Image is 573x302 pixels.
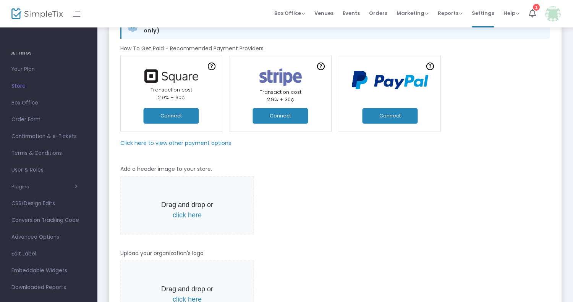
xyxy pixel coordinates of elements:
[348,67,432,94] img: PayPal Logo
[173,211,202,219] span: click here
[11,283,86,292] span: Downloaded Reports
[11,64,86,74] span: Your Plan
[11,266,86,276] span: Embeddable Widgets
[155,200,219,220] p: Drag and drop or
[120,139,231,147] m-panel-subtitle: Click here to view other payment options
[11,215,86,225] span: Conversion Tracking Code
[255,67,306,88] img: stripe.png
[11,184,78,190] button: Plugins
[317,63,325,70] img: question-mark
[11,249,86,259] span: Edit Label
[120,45,264,53] m-panel-subtitle: How To Get Paid - Recommended Payment Providers
[158,94,185,101] span: 2.9% + 30¢
[533,4,540,11] div: 1
[120,165,212,173] m-panel-subtitle: Add a header image to your store.
[503,10,520,17] span: Help
[343,3,360,23] span: Events
[472,3,494,23] span: Settings
[141,69,202,83] img: square.png
[260,88,301,96] span: Transaction cost
[11,115,86,125] span: Order Form
[267,96,294,103] span: 2.9% + 30¢
[11,199,86,209] span: CSS/Design Edits
[11,81,86,91] span: Store
[11,132,86,141] span: Confirmation & e-Tickets
[369,3,387,23] span: Orders
[10,46,87,61] h4: SETTINGS
[397,10,429,17] span: Marketing
[120,249,204,257] m-panel-subtitle: Upload your organization's logo
[11,165,86,175] span: User & Roles
[438,10,463,17] span: Reports
[426,63,434,70] img: question-mark
[362,108,418,124] button: Connect
[11,148,86,158] span: Terms & Conditions
[314,3,333,23] span: Venues
[11,232,86,242] span: Advanced Options
[144,108,199,124] button: Connect
[11,98,86,108] span: Box Office
[274,10,305,17] span: Box Office
[208,63,215,70] img: question-mark
[151,86,192,93] span: Transaction cost
[253,108,308,124] button: Connect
